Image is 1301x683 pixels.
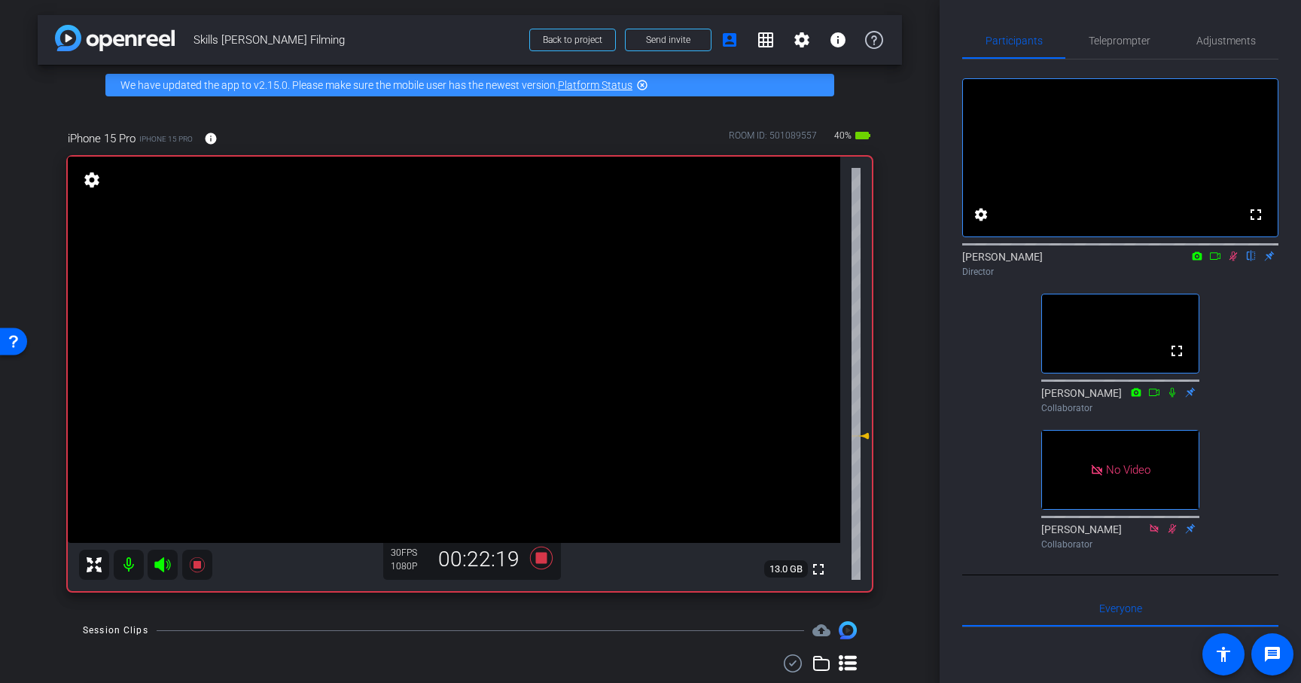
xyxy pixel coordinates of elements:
[812,621,830,639] span: Destinations for your clips
[839,621,857,639] img: Session clips
[1168,342,1186,360] mat-icon: fullscreen
[391,560,428,572] div: 1080P
[1041,522,1199,551] div: [PERSON_NAME]
[1247,206,1265,224] mat-icon: fullscreen
[962,265,1278,279] div: Director
[83,623,148,638] div: Session Clips
[757,31,775,49] mat-icon: grid_on
[1041,538,1199,551] div: Collaborator
[729,129,817,151] div: ROOM ID: 501089557
[1099,603,1142,614] span: Everyone
[68,130,136,147] span: iPhone 15 Pro
[809,560,827,578] mat-icon: fullscreen
[972,206,990,224] mat-icon: settings
[829,31,847,49] mat-icon: info
[1263,645,1281,663] mat-icon: message
[428,547,529,572] div: 00:22:19
[1041,401,1199,415] div: Collaborator
[529,29,616,51] button: Back to project
[854,127,872,145] mat-icon: battery_std
[764,560,808,578] span: 13.0 GB
[1106,462,1150,476] span: No Video
[1242,249,1260,262] mat-icon: flip
[193,25,520,55] span: Skills [PERSON_NAME] Filming
[543,35,602,45] span: Back to project
[832,123,854,148] span: 40%
[852,427,870,445] mat-icon: -6 dB
[721,31,739,49] mat-icon: account_box
[793,31,811,49] mat-icon: settings
[1196,35,1256,46] span: Adjustments
[812,621,830,639] mat-icon: cloud_upload
[139,133,193,145] span: iPhone 15 Pro
[636,79,648,91] mat-icon: highlight_off
[401,547,417,558] span: FPS
[1041,386,1199,415] div: [PERSON_NAME]
[105,74,834,96] div: We have updated the app to v2.15.0. Please make sure the mobile user has the newest version.
[986,35,1043,46] span: Participants
[81,171,102,189] mat-icon: settings
[1214,645,1232,663] mat-icon: accessibility
[962,249,1278,279] div: [PERSON_NAME]
[1089,35,1150,46] span: Teleprompter
[55,25,175,51] img: app-logo
[558,79,632,91] a: Platform Status
[391,547,428,559] div: 30
[204,132,218,145] mat-icon: info
[625,29,711,51] button: Send invite
[646,34,690,46] span: Send invite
